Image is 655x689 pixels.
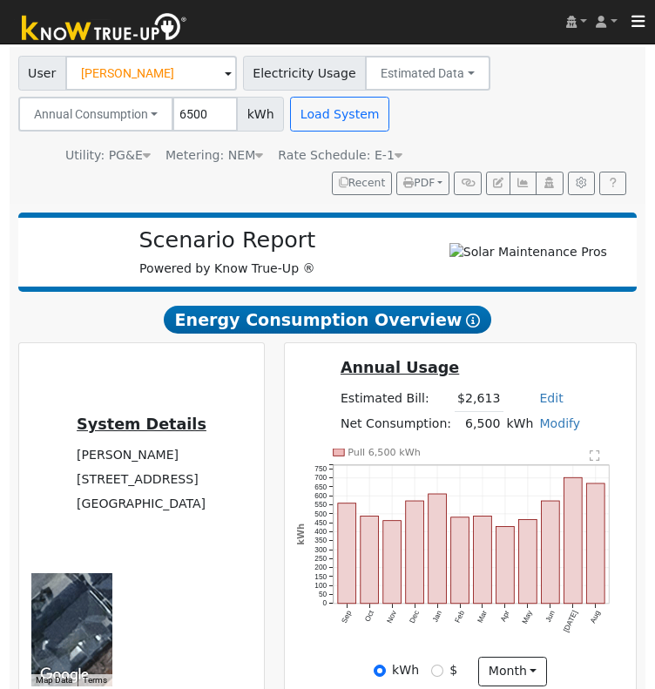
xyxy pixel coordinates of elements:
[476,609,489,624] text: Mar
[237,97,284,132] span: kWh
[337,411,454,436] td: Net Consumption:
[314,572,327,581] text: 150
[361,517,379,605] rect: onclick=""
[430,609,443,624] text: Jan
[314,527,327,536] text: 400
[338,503,356,604] rect: onclick=""
[36,674,72,686] button: Map Data
[36,226,419,253] h2: Scenario Report
[74,468,210,492] td: [STREET_ADDRESS]
[429,494,447,604] rect: onclick=""
[74,443,210,468] td: [PERSON_NAME]
[314,473,327,482] text: 700
[544,609,557,624] text: Jun
[314,491,327,500] text: 600
[431,665,443,677] input: $
[498,609,511,623] text: Apr
[36,664,93,686] a: Open this area in Google Maps (opens a new window)
[455,387,503,412] td: $2,613
[564,477,583,604] rect: onclick=""
[486,172,510,196] button: Edit User
[314,500,327,509] text: 550
[383,521,402,604] rect: onclick=""
[348,447,421,458] text: Pull 6,500 kWh
[478,657,547,686] button: month
[496,527,515,604] rect: onclick=""
[243,56,366,91] span: Electricity Usage
[296,524,306,545] text: kWh
[314,554,327,563] text: 250
[568,172,595,196] button: Settings
[337,387,454,412] td: Estimated Bill:
[451,517,469,604] rect: onclick=""
[314,483,327,491] text: 650
[340,609,353,625] text: Sep
[562,610,579,634] text: [DATE]
[74,492,210,517] td: [GEOGRAPHIC_DATA]
[539,416,580,430] a: Modify
[319,591,327,599] text: 50
[520,609,534,625] text: May
[454,172,481,196] button: Generate Report Link
[622,10,655,34] button: Toggle navigation
[165,146,263,165] div: Metering: NEM
[290,97,389,132] button: Load System
[314,510,327,518] text: 500
[18,56,66,91] span: User
[455,411,503,436] td: 6,500
[536,172,563,196] button: Login As
[392,661,419,679] label: kWh
[466,314,480,328] i: Show Help
[83,675,107,685] a: Terms (opens in new tab)
[449,243,607,261] img: Solar Maintenance Pros
[474,517,492,604] rect: onclick=""
[503,411,537,436] td: kWh
[332,172,393,196] button: Recent
[341,359,459,376] u: Annual Usage
[374,665,386,677] input: kWh
[362,609,375,624] text: Oct
[314,518,327,527] text: 450
[65,146,151,165] div: Utility: PG&E
[365,56,490,91] button: Estimated Data
[408,610,421,625] text: Dec
[18,97,174,132] button: Annual Consumption
[599,172,626,196] a: Help Link
[403,177,435,189] span: PDF
[314,581,327,590] text: 100
[278,148,402,162] span: Alias: None
[590,449,600,462] text: 
[449,661,457,679] label: $
[406,501,424,604] rect: onclick=""
[322,599,327,608] text: 0
[539,391,563,405] a: Edit
[13,10,196,49] img: Know True-Up
[589,609,602,625] text: Aug
[65,56,237,91] input: Select a User
[314,537,327,545] text: 350
[314,564,327,572] text: 200
[510,172,537,196] button: Multi-Series Graph
[453,609,466,625] text: Feb
[164,306,491,334] span: Energy Consumption Overview
[542,501,560,604] rect: onclick=""
[587,483,605,604] rect: onclick=""
[396,172,449,196] button: PDF
[314,464,327,473] text: 750
[519,520,537,605] rect: onclick=""
[36,664,93,686] img: Google
[385,609,399,625] text: Nov
[27,226,429,278] div: Powered by Know True-Up ®
[77,415,206,433] u: System Details
[314,545,327,554] text: 300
